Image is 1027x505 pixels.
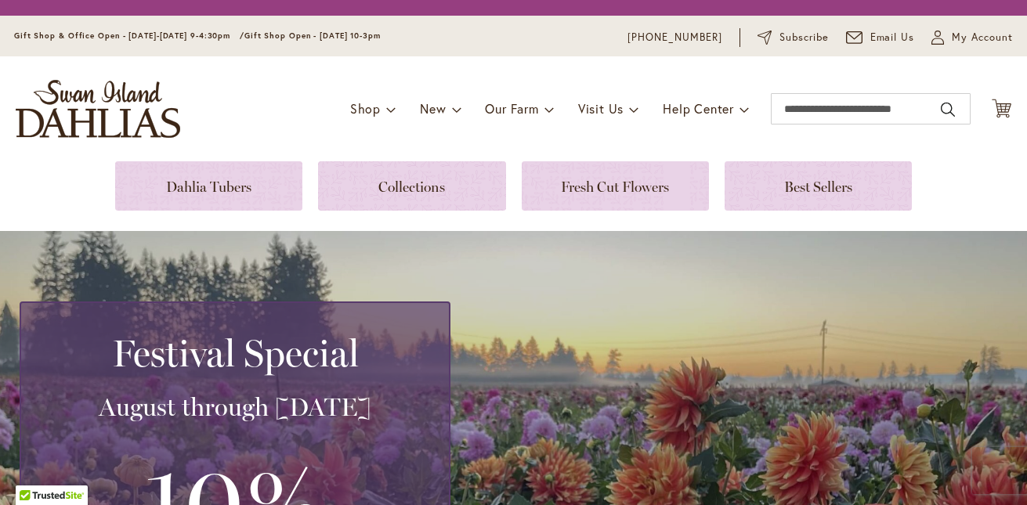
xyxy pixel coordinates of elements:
a: Email Us [846,30,915,45]
span: Shop [350,100,381,117]
button: Search [941,97,955,122]
span: Gift Shop & Office Open - [DATE]-[DATE] 9-4:30pm / [14,31,244,41]
span: Visit Us [578,100,624,117]
a: store logo [16,80,180,138]
span: Subscribe [779,30,829,45]
span: My Account [952,30,1013,45]
button: My Account [931,30,1013,45]
span: New [420,100,446,117]
a: Subscribe [758,30,829,45]
h2: Festival Special [40,331,430,375]
h3: August through [DATE] [40,391,430,423]
span: Email Us [870,30,915,45]
span: Our Farm [485,100,538,117]
a: [PHONE_NUMBER] [627,30,722,45]
span: Gift Shop Open - [DATE] 10-3pm [244,31,381,41]
span: Help Center [663,100,734,117]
